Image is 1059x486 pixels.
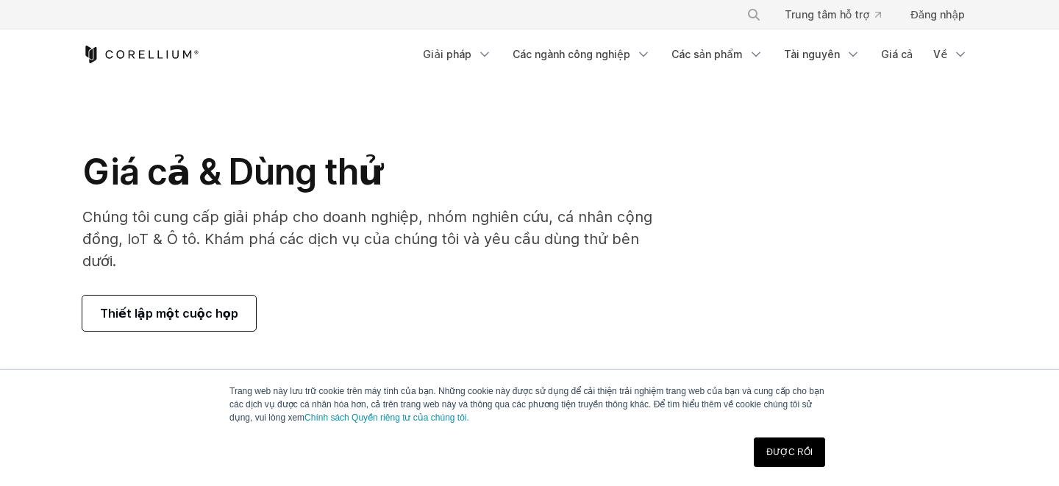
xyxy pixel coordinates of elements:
[784,48,840,60] font: Tài nguyên
[754,437,825,467] a: ĐƯỢC RỒI
[229,386,824,423] font: Trang web này lưu trữ cookie trên máy tính của bạn. Những cookie này được sử dụng để cải thiện tr...
[513,48,630,60] font: Các ngành công nghiệp
[881,48,913,60] font: Giá cả
[82,208,652,270] font: Chúng tôi cung cấp giải pháp cho doanh nghiệp, nhóm nghiên cứu, cá nhân cộng đồng, IoT & Ô tô. Kh...
[785,8,869,21] font: Trung tâm hỗ trợ
[82,46,199,63] a: Trang chủ Corellium
[414,41,977,68] div: Menu điều hướng
[933,48,947,60] font: Về
[729,1,977,28] div: Menu điều hướng
[82,150,382,193] font: Giá cả & Dùng thử
[910,8,965,21] font: Đăng nhập
[741,1,767,28] button: Tìm kiếm
[100,306,238,321] font: Thiết lập một cuộc họp
[671,48,743,60] font: Các sản phẩm
[82,296,256,331] a: Thiết lập một cuộc họp
[766,447,813,457] font: ĐƯỢC RỒI
[304,412,469,423] a: Chính sách Quyền riêng tư của chúng tôi.
[423,48,471,60] font: Giải pháp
